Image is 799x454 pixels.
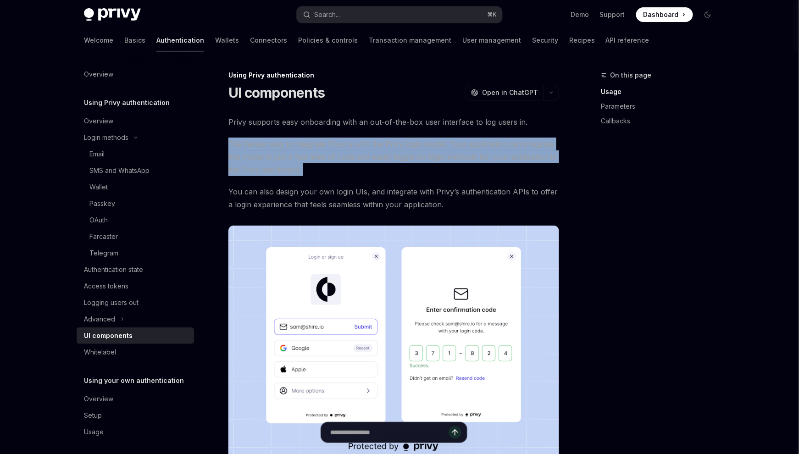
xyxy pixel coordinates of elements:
div: OAuth [89,215,108,226]
div: Logging users out [84,297,139,308]
span: ⌘ K [487,11,497,18]
span: You can also design your own login UIs, and integrate with Privy’s authentication APIs to offer a... [228,185,559,211]
a: Whitelabel [77,344,194,360]
a: Overview [77,113,194,129]
a: Wallets [215,29,239,51]
a: Authentication state [77,261,194,278]
a: OAuth [77,212,194,228]
div: SMS and WhatsApp [89,165,150,176]
span: Open in ChatGPT [482,88,538,97]
a: Passkey [77,195,194,212]
div: Usage [84,426,104,437]
span: The fastest way to integrate Privy is with the Privy login modal. Your application can integrate ... [228,138,559,176]
div: Advanced [84,314,115,325]
a: Demo [571,10,589,19]
div: Login methods [84,132,128,143]
a: Support [600,10,625,19]
a: Callbacks [601,114,722,128]
h1: UI components [228,84,325,101]
div: Setup [84,410,102,421]
span: Privy supports easy onboarding with an out-of-the-box user interface to log users in. [228,116,559,128]
a: Setup [77,407,194,424]
div: Email [89,149,105,160]
div: Access tokens [84,281,128,292]
a: Recipes [569,29,595,51]
div: Overview [84,116,113,127]
div: Search... [314,9,340,20]
a: Security [532,29,558,51]
a: Basics [124,29,145,51]
h5: Using Privy authentication [84,97,170,108]
button: Toggle dark mode [700,7,715,22]
a: Usage [77,424,194,440]
a: Overview [77,66,194,83]
a: Dashboard [636,7,693,22]
span: Dashboard [644,10,679,19]
a: User management [462,29,521,51]
a: Welcome [84,29,113,51]
div: Wallet [89,182,108,193]
button: Send message [449,426,461,439]
a: Transaction management [369,29,451,51]
div: Using Privy authentication [228,71,559,80]
a: Wallet [77,179,194,195]
div: Telegram [89,248,118,259]
div: UI components [84,330,133,341]
a: Overview [77,391,194,407]
div: Authentication state [84,264,143,275]
div: Passkey [89,198,115,209]
a: UI components [77,327,194,344]
a: Email [77,146,194,162]
a: Farcaster [77,228,194,245]
a: Parameters [601,99,722,114]
button: Search...⌘K [297,6,502,23]
a: Logging users out [77,294,194,311]
h5: Using your own authentication [84,375,184,386]
a: Policies & controls [298,29,358,51]
a: Access tokens [77,278,194,294]
div: Overview [84,69,113,80]
a: Connectors [250,29,287,51]
span: On this page [610,70,652,81]
div: Overview [84,393,113,404]
a: Telegram [77,245,194,261]
a: API reference [606,29,649,51]
img: dark logo [84,8,141,21]
a: SMS and WhatsApp [77,162,194,179]
button: Open in ChatGPT [465,85,544,100]
div: Whitelabel [84,347,116,358]
a: Authentication [156,29,204,51]
a: Usage [601,84,722,99]
div: Farcaster [89,231,118,242]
